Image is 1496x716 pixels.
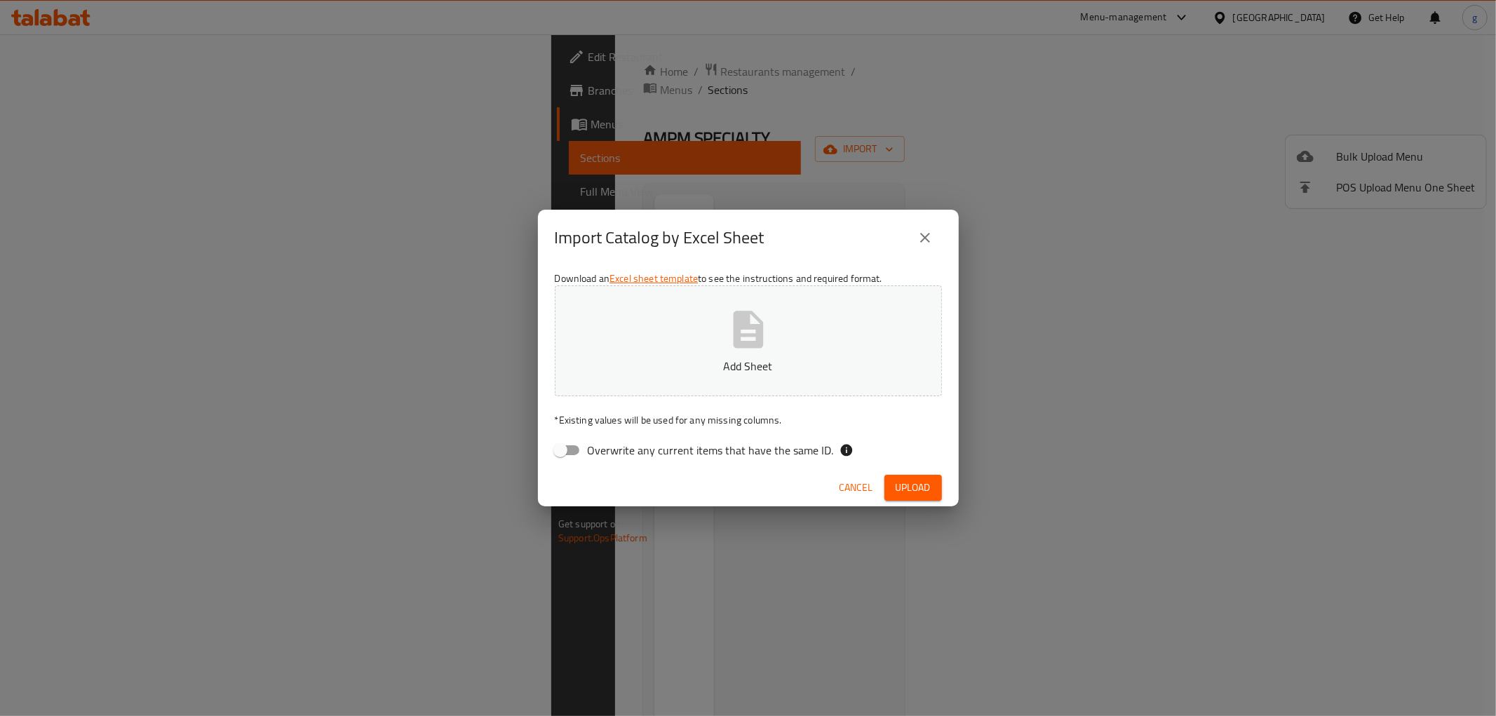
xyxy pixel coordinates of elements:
p: Existing values will be used for any missing columns. [555,413,942,427]
svg: If the overwrite option isn't selected, then the items that match an existing ID will be ignored ... [840,443,854,457]
h2: Import Catalog by Excel Sheet [555,227,764,249]
button: close [908,221,942,255]
button: Upload [884,475,942,501]
button: Cancel [834,475,879,501]
button: Add Sheet [555,285,942,396]
div: Download an to see the instructions and required format. [538,266,959,469]
p: Add Sheet [577,358,920,374]
span: Overwrite any current items that have the same ID. [588,442,834,459]
span: Cancel [840,479,873,497]
span: Upload [896,479,931,497]
a: Excel sheet template [609,269,698,288]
